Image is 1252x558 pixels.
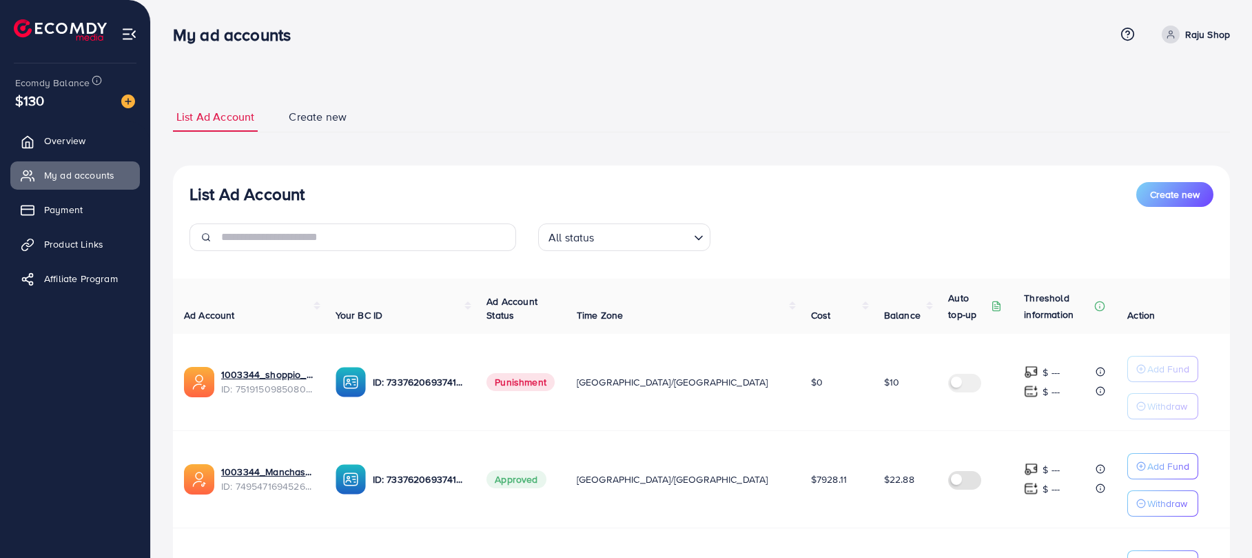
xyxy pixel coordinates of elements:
p: Threshold information [1024,290,1091,323]
span: $22.88 [884,472,914,486]
p: Withdraw [1147,398,1187,415]
input: Search for option [599,225,688,248]
p: Auto top-up [948,290,988,323]
button: Add Fund [1127,356,1198,382]
span: Create new [289,109,347,125]
a: Overview [10,127,140,155]
span: Ad Account Status [486,295,537,322]
span: My ad accounts [44,168,114,182]
span: Payment [44,203,83,217]
a: My ad accounts [10,161,140,189]
span: Overview [44,134,85,148]
p: Withdraw [1147,495,1187,512]
p: $ --- [1043,481,1060,497]
img: top-up amount [1024,365,1038,379]
img: logo [14,19,107,41]
p: $ --- [1043,364,1060,381]
span: Cost [811,308,831,322]
span: Your BC ID [336,308,383,322]
img: top-up amount [1024,462,1038,477]
a: Payment [10,196,140,223]
span: [GEOGRAPHIC_DATA]/[GEOGRAPHIC_DATA] [577,472,768,486]
a: 1003344_Manchaster_1745175503024 [221,465,314,479]
span: Balance [884,308,921,322]
span: $7928.11 [811,472,847,486]
img: ic-ads-acc.e4c84228.svg [184,464,214,495]
span: ID: 7495471694526988304 [221,479,314,493]
span: Product Links [44,237,103,251]
img: menu [121,26,137,42]
img: top-up amount [1024,384,1038,399]
img: image [121,94,135,108]
button: Withdraw [1127,393,1198,419]
span: Create new [1150,188,1200,201]
p: Raju Shop [1185,26,1230,43]
span: Time Zone [577,308,623,322]
span: Punishment [486,373,555,391]
span: $10 [884,375,899,389]
span: Action [1127,308,1155,322]
a: 1003344_shoppio_1750688962312 [221,368,314,381]
span: Approved [486,470,546,488]
button: Create new [1136,182,1213,207]
p: $ --- [1043,383,1060,400]
span: Ad Account [184,308,235,322]
p: ID: 7337620693741338625 [373,374,465,390]
div: <span class='underline'>1003344_shoppio_1750688962312</span></br>7519150985080684551 [221,368,314,396]
a: Affiliate Program [10,265,140,292]
h3: List Ad Account [189,184,305,204]
p: ID: 7337620693741338625 [373,471,465,488]
button: Add Fund [1127,453,1198,479]
span: Affiliate Program [44,272,118,286]
span: List Ad Account [176,109,254,125]
a: Product Links [10,230,140,258]
h3: My ad accounts [173,25,302,45]
span: [GEOGRAPHIC_DATA]/[GEOGRAPHIC_DATA] [577,375,768,389]
img: ic-ba-acc.ded83a64.svg [336,367,366,397]
button: Withdraw [1127,490,1198,517]
span: All status [546,228,597,248]
p: Add Fund [1147,361,1189,377]
span: $0 [811,375,823,389]
a: Raju Shop [1156,26,1230,43]
div: Search for option [538,223,710,251]
img: top-up amount [1024,481,1038,496]
img: ic-ads-acc.e4c84228.svg [184,367,214,397]
span: ID: 7519150985080684551 [221,382,314,396]
span: Ecomdy Balance [15,76,90,90]
div: <span class='underline'>1003344_Manchaster_1745175503024</span></br>7495471694526988304 [221,465,314,493]
p: Add Fund [1147,458,1189,475]
img: ic-ba-acc.ded83a64.svg [336,464,366,495]
span: $130 [15,90,45,110]
p: $ --- [1043,461,1060,478]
